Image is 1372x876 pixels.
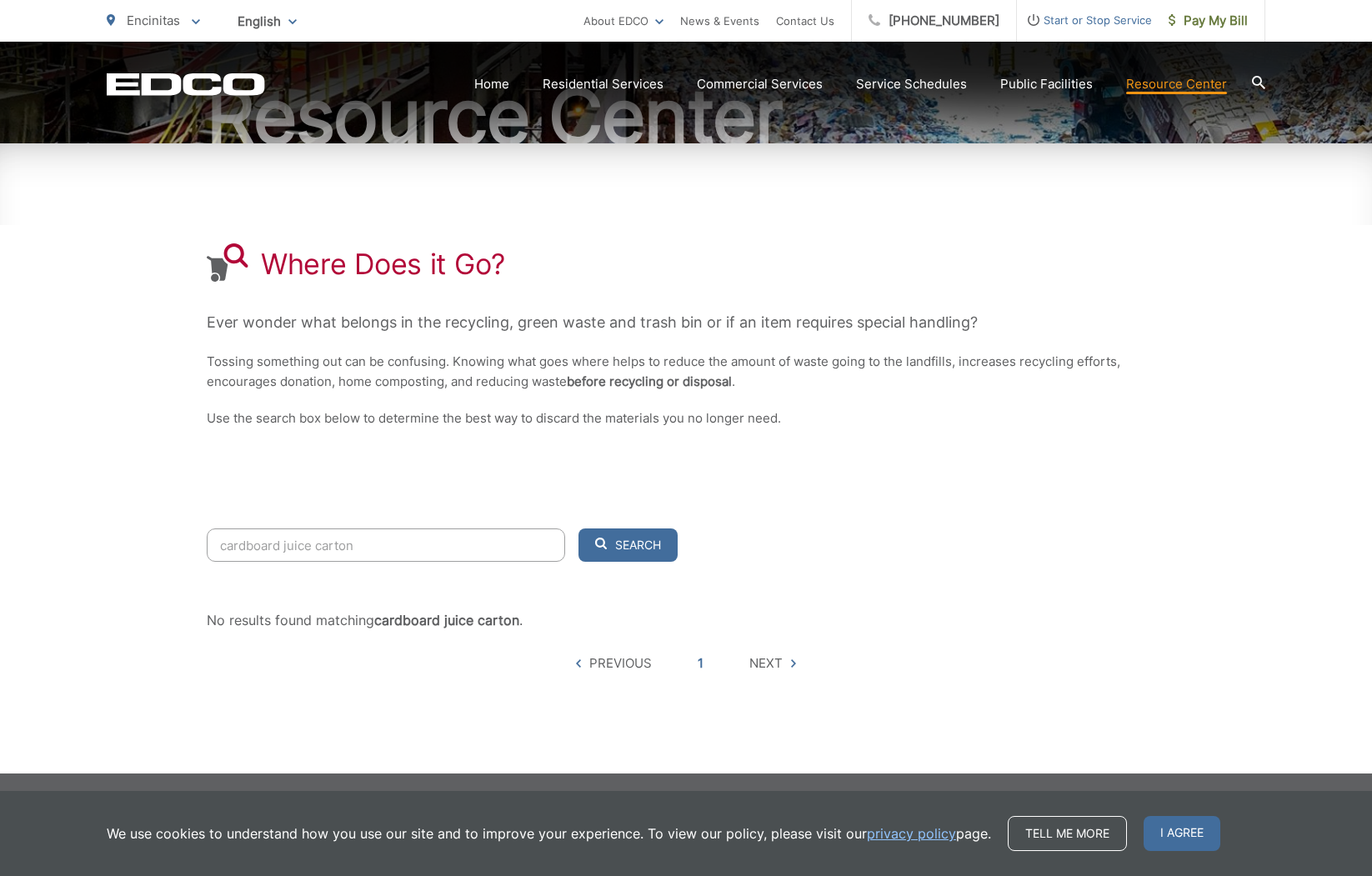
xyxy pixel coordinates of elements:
a: Tell me more [1008,816,1127,851]
span: Next [749,653,783,673]
a: Residential Services [543,74,663,94]
a: privacy policy [867,823,956,843]
p: We use cookies to understand how you use our site and to improve your experience. To view our pol... [107,823,991,843]
strong: cardboard juice carton [374,612,519,628]
p: Ever wonder what belongs in the recycling, green waste and trash bin or if an item requires speci... [207,310,1165,335]
input: Search [207,528,565,562]
a: Home [474,74,509,94]
a: Resource Center [1126,74,1227,94]
a: Public Facilities [1000,74,1093,94]
a: Service Schedules [856,74,967,94]
a: EDCD logo. Return to the homepage. [107,73,265,96]
span: Search [615,538,661,553]
span: English [225,7,309,36]
a: 1 [698,653,704,673]
span: Encinitas [127,13,180,28]
h2: Resource Center [107,75,1265,158]
p: Use the search box below to determine the best way to discard the materials you no longer need. [207,408,1165,428]
button: Search [578,528,678,562]
a: About EDCO [583,11,663,31]
span: Previous [589,653,652,673]
a: Commercial Services [697,74,823,94]
a: News & Events [680,11,759,31]
strong: before recycling or disposal [567,373,732,389]
div: No results found matching . [207,612,1165,628]
h1: Where Does it Go? [261,248,505,281]
p: Tossing something out can be confusing. Knowing what goes where helps to reduce the amount of was... [207,352,1165,392]
span: Pay My Bill [1169,11,1248,31]
a: Contact Us [776,11,834,31]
